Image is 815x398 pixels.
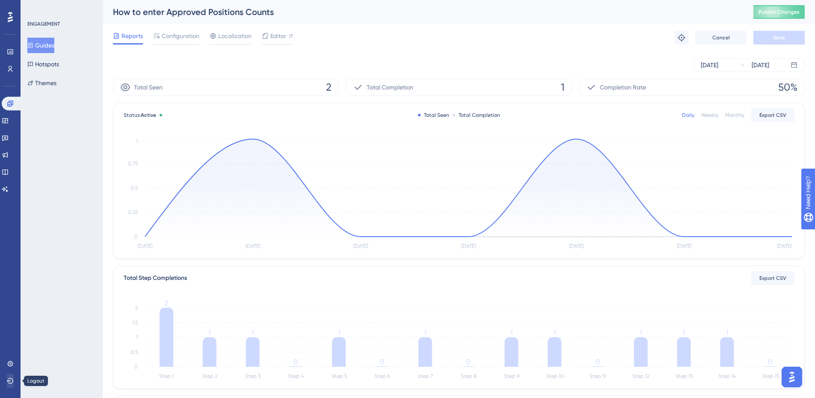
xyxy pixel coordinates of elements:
span: Save [773,34,785,41]
button: Publish Changes [753,5,805,19]
tspan: 0 [466,358,471,366]
tspan: 1 [208,329,210,337]
iframe: UserGuiding AI Assistant Launcher [779,364,805,390]
tspan: [DATE] [569,243,584,249]
tspan: Step 3 [245,373,261,379]
button: Cancel [695,31,747,45]
tspan: Step 2 [202,373,217,379]
tspan: 1 [510,329,513,337]
span: Total Completion [367,82,413,92]
span: Export CSV [759,112,786,119]
span: Publish Changes [759,9,800,15]
span: Configuration [162,31,199,41]
span: 2 [326,80,332,94]
tspan: 1 [424,329,426,337]
button: Themes [27,75,56,91]
div: Total Completion [453,112,500,119]
tspan: Step 13 [676,373,693,379]
button: Export CSV [751,108,794,122]
tspan: Step 6 [374,373,390,379]
tspan: 0.25 [128,209,138,215]
tspan: 1 [252,329,254,337]
span: Cancel [712,34,730,41]
tspan: 1 [640,329,642,337]
tspan: Step 10 [546,373,564,379]
span: Editor [270,31,286,41]
tspan: 0.5 [130,349,138,355]
span: Status: [124,112,156,119]
tspan: 2 [135,305,138,311]
div: [DATE] [701,60,718,70]
button: Guides [27,38,54,53]
tspan: [DATE] [777,243,791,249]
div: [DATE] [752,60,769,70]
tspan: [DATE] [677,243,691,249]
tspan: [DATE] [461,243,476,249]
tspan: 1 [338,329,340,337]
tspan: 1 [554,329,556,337]
tspan: 0 [293,358,298,366]
tspan: 1 [136,138,138,144]
tspan: Step 15 [762,373,779,379]
tspan: [DATE] [138,243,152,249]
button: Save [753,31,805,45]
span: Completion Rate [600,82,646,92]
tspan: Step 4 [288,373,304,379]
span: Need Help? [20,2,53,12]
span: Export CSV [759,275,786,282]
tspan: Step 7 [418,373,433,379]
button: Hotspots [27,56,59,72]
tspan: [DATE] [246,243,260,249]
span: Localization [218,31,252,41]
tspan: [DATE] [353,243,368,249]
div: ENGAGEMENT [27,21,60,27]
div: Total Step Completions [124,273,187,283]
div: Monthly [725,112,744,119]
tspan: 0.75 [128,160,138,166]
tspan: Step 5 [332,373,347,379]
tspan: Step 1 [159,373,174,379]
div: Total Seen [418,112,449,119]
tspan: 0 [134,364,138,370]
span: 1 [561,80,565,94]
tspan: Step 9 [504,373,519,379]
tspan: 2 [165,299,168,307]
span: Reports [122,31,143,41]
tspan: Step 8 [461,373,477,379]
div: Daily [682,112,694,119]
div: How to enter Approved Positions Counts [113,6,732,18]
tspan: Step 11 [590,373,606,379]
button: Export CSV [751,271,794,285]
tspan: 1 [726,329,728,337]
tspan: 1.5 [132,320,138,326]
tspan: 0 [380,358,384,366]
tspan: Step 14 [718,373,736,379]
span: Total Seen [134,82,163,92]
tspan: 1 [136,334,138,340]
div: Weekly [701,112,718,119]
tspan: 0.5 [130,185,138,191]
span: 50% [778,80,797,94]
tspan: 1 [683,329,685,337]
tspan: Step 12 [632,373,649,379]
tspan: 0 [596,358,600,366]
tspan: 0 [134,234,138,240]
span: Active [141,112,156,118]
tspan: 0 [768,358,772,366]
